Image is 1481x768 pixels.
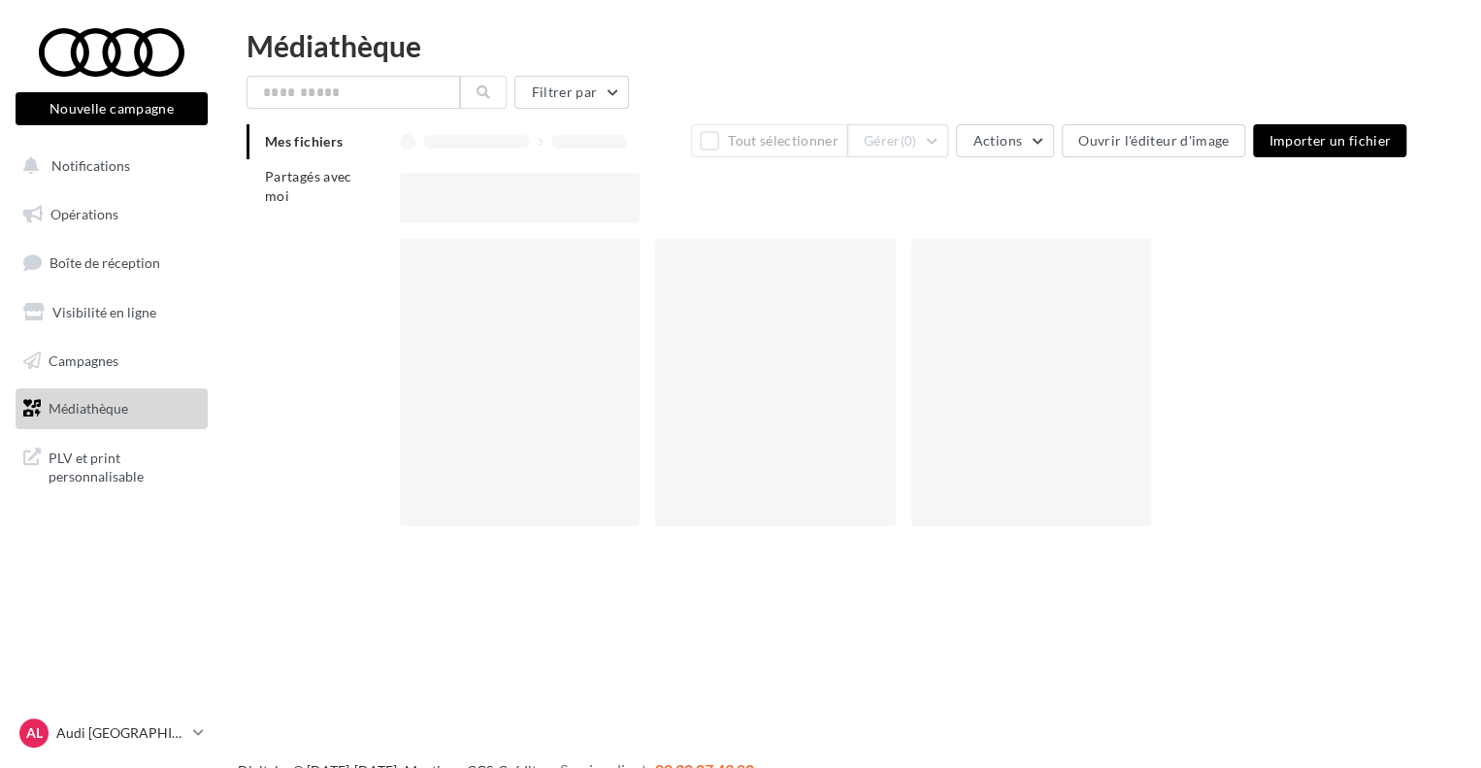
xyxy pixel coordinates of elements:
[26,723,43,743] span: AL
[1062,124,1245,157] button: Ouvrir l'éditeur d'image
[12,388,212,429] a: Médiathèque
[16,92,208,125] button: Nouvelle campagne
[16,715,208,751] a: AL Audi [GEOGRAPHIC_DATA][PERSON_NAME]
[1268,132,1391,149] span: Importer un fichier
[956,124,1053,157] button: Actions
[56,723,185,743] p: Audi [GEOGRAPHIC_DATA][PERSON_NAME]
[12,292,212,333] a: Visibilité en ligne
[49,254,160,271] span: Boîte de réception
[49,400,128,417] span: Médiathèque
[50,206,118,222] span: Opérations
[901,133,917,149] span: (0)
[265,133,343,150] span: Mes fichiers
[12,146,204,186] button: Notifications
[1253,124,1406,157] button: Importer un fichier
[847,124,949,157] button: Gérer(0)
[12,341,212,382] a: Campagnes
[691,124,846,157] button: Tout sélectionner
[514,76,629,109] button: Filtrer par
[265,168,352,204] span: Partagés avec moi
[51,157,130,174] span: Notifications
[49,445,200,486] span: PLV et print personnalisable
[12,242,212,284] a: Boîte de réception
[52,304,156,320] span: Visibilité en ligne
[49,351,118,368] span: Campagnes
[12,194,212,235] a: Opérations
[972,132,1021,149] span: Actions
[12,437,212,494] a: PLV et print personnalisable
[247,31,1458,60] div: Médiathèque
